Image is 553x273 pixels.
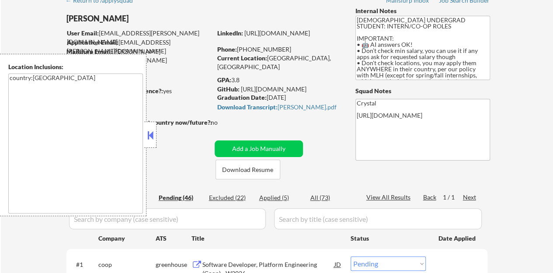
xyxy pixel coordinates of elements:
[351,230,426,246] div: Status
[76,260,91,269] div: #1
[67,38,118,46] strong: Application Email:
[67,38,212,55] div: [EMAIL_ADDRESS][PERSON_NAME][DOMAIN_NAME]
[216,160,280,179] button: Download Resume
[463,193,477,202] div: Next
[191,234,342,243] div: Title
[8,63,143,71] div: Location Inclusions:
[443,193,463,202] div: 1 / 1
[217,29,243,37] strong: LinkedIn:
[217,94,267,101] strong: Graduation Date:
[217,45,237,53] strong: Phone:
[438,234,477,243] div: Date Applied
[334,256,342,272] div: JD
[259,193,303,202] div: Applied (5)
[217,104,339,110] div: [PERSON_NAME].pdf
[67,29,212,46] div: [EMAIL_ADDRESS][PERSON_NAME][DOMAIN_NAME]
[366,193,413,202] div: View All Results
[241,85,306,93] a: [URL][DOMAIN_NAME]
[217,76,231,84] strong: GPA:
[209,193,253,202] div: Excluded (22)
[159,193,202,202] div: Pending (46)
[244,29,310,37] a: [URL][DOMAIN_NAME]
[217,93,341,102] div: [DATE]
[423,193,437,202] div: Back
[217,45,341,54] div: [PHONE_NUMBER]
[355,7,490,15] div: Internal Notes
[217,103,278,111] strong: Download Transcript:
[66,47,212,73] div: [PERSON_NAME][EMAIL_ADDRESS][PERSON_NAME][DOMAIN_NAME]
[217,76,342,84] div: 3.8
[66,13,246,24] div: [PERSON_NAME]
[69,208,266,229] input: Search by company (case sensitive)
[156,260,191,269] div: greenhouse
[310,193,354,202] div: All (73)
[217,85,240,93] strong: GitHub:
[217,54,267,62] strong: Current Location:
[98,260,156,269] div: coop
[355,87,490,95] div: Squad Notes
[217,54,341,71] div: [GEOGRAPHIC_DATA], [GEOGRAPHIC_DATA]
[211,118,236,127] div: no
[217,104,339,116] a: Download Transcript:[PERSON_NAME].pdf
[66,48,112,55] strong: Mailslurp Email:
[215,140,303,157] button: Add a Job Manually
[274,208,482,229] input: Search by title (case sensitive)
[67,29,99,37] strong: User Email:
[98,234,156,243] div: Company
[156,234,191,243] div: ATS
